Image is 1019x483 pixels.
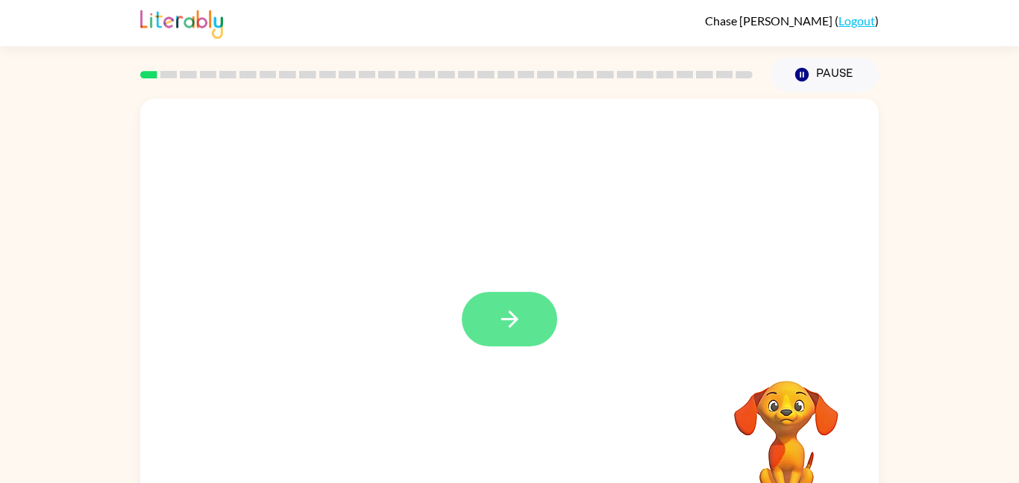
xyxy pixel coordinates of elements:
[140,6,223,39] img: Literably
[705,13,835,28] span: Chase [PERSON_NAME]
[838,13,875,28] a: Logout
[771,57,879,92] button: Pause
[705,13,879,28] div: ( )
